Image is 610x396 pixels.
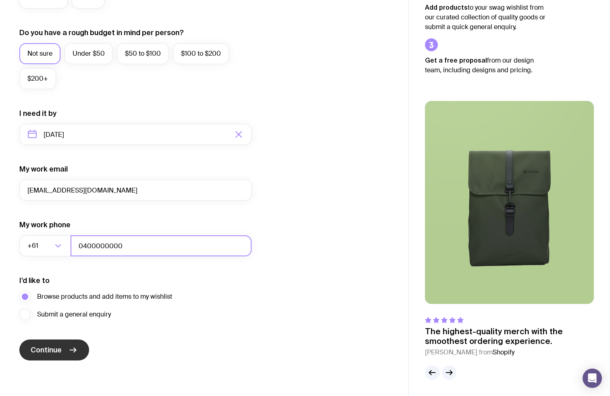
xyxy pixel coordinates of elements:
[19,339,89,360] button: Continue
[19,276,50,285] label: I’d like to
[71,235,252,256] input: 0400123456
[117,43,169,64] label: $50 to $100
[19,109,56,118] label: I need it by
[31,345,62,355] span: Continue
[19,68,56,89] label: $200+
[19,220,71,230] label: My work phone
[37,292,172,302] span: Browse products and add items to my wishlist
[425,55,546,75] p: from our design team, including designs and pricing.
[425,348,594,357] cite: [PERSON_NAME] from
[37,310,111,319] span: Submit a general enquiry
[65,43,113,64] label: Under $50
[19,124,252,145] input: Select a target date
[40,235,52,256] input: Search for option
[19,28,184,38] label: Do you have a rough budget in mind per person?
[425,4,468,11] strong: Add products
[425,2,546,32] p: to your swag wishlist from our curated collection of quality goods or submit a quick general enqu...
[173,43,229,64] label: $100 to $200
[425,327,594,346] p: The highest-quality merch with the smoothest ordering experience.
[425,57,487,64] strong: Get a free proposal
[493,348,514,356] span: Shopify
[19,235,71,256] div: Search for option
[19,180,252,201] input: you@email.com
[27,235,40,256] span: +61
[19,164,68,174] label: My work email
[583,369,602,388] div: Open Intercom Messenger
[19,43,60,64] label: Not sure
